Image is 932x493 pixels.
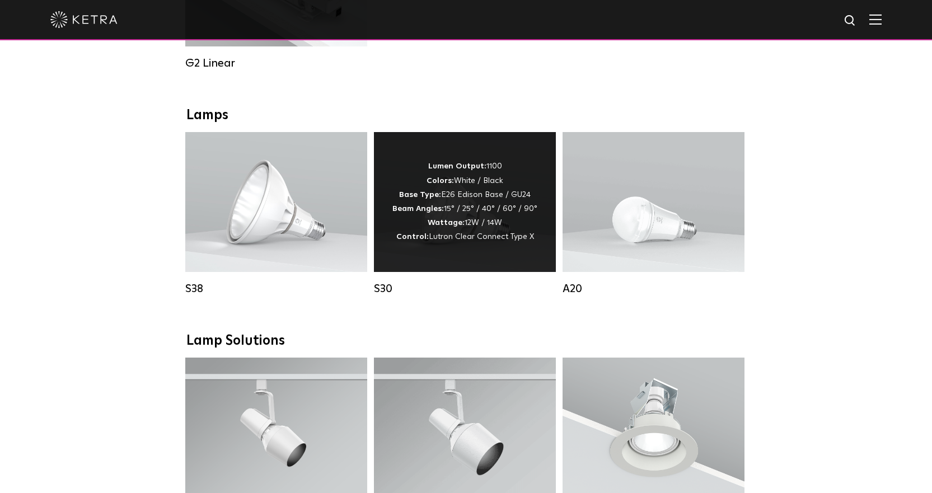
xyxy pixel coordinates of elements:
[392,205,444,213] strong: Beam Angles:
[374,282,556,295] div: S30
[427,177,454,185] strong: Colors:
[563,282,744,295] div: A20
[186,333,746,349] div: Lamp Solutions
[429,233,534,241] span: Lutron Clear Connect Type X
[50,11,118,28] img: ketra-logo-2019-white
[185,57,367,70] div: G2 Linear
[185,132,367,295] a: S38 Lumen Output:1100Colors:White / BlackBase Type:E26 Edison Base / GU24Beam Angles:10° / 25° / ...
[869,14,882,25] img: Hamburger%20Nav.svg
[428,162,486,170] strong: Lumen Output:
[428,219,465,227] strong: Wattage:
[563,132,744,295] a: A20 Lumen Output:600 / 800Colors:White / BlackBase Type:E26 Edison Base / GU24Beam Angles:Omni-Di...
[392,159,537,244] div: 1100 White / Black E26 Edison Base / GU24 15° / 25° / 40° / 60° / 90° 12W / 14W
[399,191,441,199] strong: Base Type:
[374,132,556,295] a: S30 Lumen Output:1100Colors:White / BlackBase Type:E26 Edison Base / GU24Beam Angles:15° / 25° / ...
[186,107,746,124] div: Lamps
[185,282,367,295] div: S38
[844,14,858,28] img: search icon
[396,233,429,241] strong: Control:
